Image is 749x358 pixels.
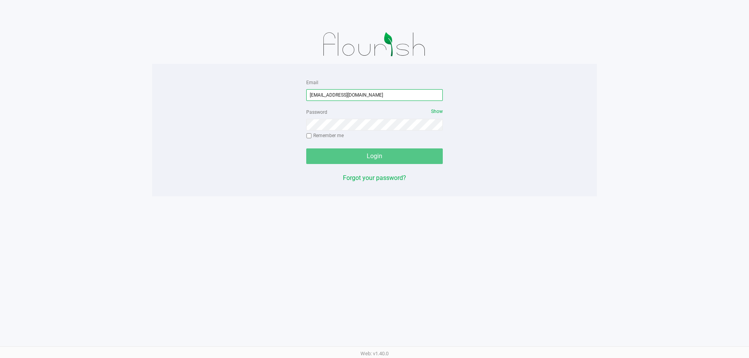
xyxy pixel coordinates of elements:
input: Remember me [306,133,312,139]
button: Forgot your password? [343,173,406,183]
label: Password [306,109,327,116]
span: Web: v1.40.0 [360,351,389,356]
label: Email [306,79,318,86]
span: Show [431,109,443,114]
label: Remember me [306,132,344,139]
